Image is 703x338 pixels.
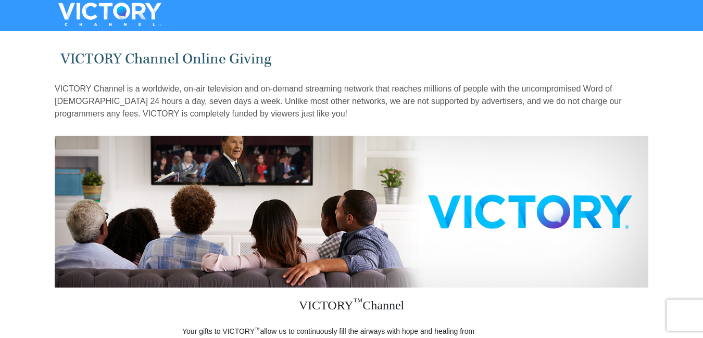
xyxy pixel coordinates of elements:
sup: ™ [255,326,260,332]
h1: VICTORY Channel Online Giving [60,50,643,68]
h3: VICTORY Channel [182,288,521,326]
img: VICTORYTHON - VICTORY Channel [45,3,175,26]
sup: ™ [354,296,363,307]
p: VICTORY Channel is a worldwide, on-air television and on-demand streaming network that reaches mi... [55,83,648,120]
